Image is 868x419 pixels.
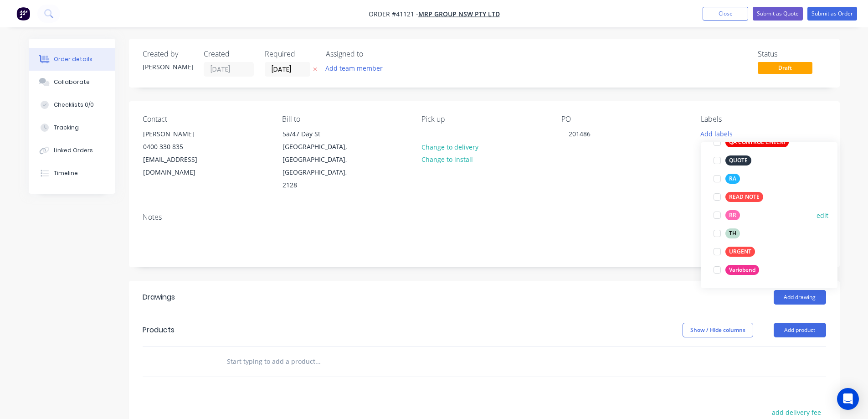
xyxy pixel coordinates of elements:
[774,323,826,337] button: Add product
[143,50,193,58] div: Created by
[416,153,478,166] button: Change to install
[54,146,93,155] div: Linked Orders
[143,115,267,124] div: Contact
[710,191,767,203] button: READ NOTE
[143,213,826,222] div: Notes
[54,124,79,132] div: Tracking
[16,7,30,21] img: Factory
[837,388,859,410] div: Open Intercom Messenger
[204,50,254,58] div: Created
[753,7,803,21] button: Submit as Quote
[29,71,115,93] button: Collaborate
[29,162,115,185] button: Timeline
[418,10,500,18] a: MRP Group NSW Pty Ltd
[54,101,94,109] div: Checklists 0/0
[275,127,366,192] div: 5a/47 Day St[GEOGRAPHIC_DATA], [GEOGRAPHIC_DATA], [GEOGRAPHIC_DATA], 2128
[143,153,219,179] div: [EMAIL_ADDRESS][DOMAIN_NAME]
[54,55,92,63] div: Order details
[143,292,175,303] div: Drawings
[710,245,759,258] button: URGENT
[29,93,115,116] button: Checklists 0/0
[265,50,315,58] div: Required
[725,137,789,147] div: QA CONTROL CHECK!
[143,62,193,72] div: [PERSON_NAME]
[29,116,115,139] button: Tracking
[725,265,759,275] div: Variobend
[561,127,598,140] div: 201486
[143,128,219,140] div: [PERSON_NAME]
[29,139,115,162] button: Linked Orders
[710,209,744,222] button: RR
[725,247,755,257] div: URGENT
[696,127,738,140] button: Add labels
[282,128,358,140] div: 5a/47 Day St
[701,115,826,124] div: Labels
[725,210,740,220] div: RR
[710,227,744,240] button: TH
[54,169,78,177] div: Timeline
[143,325,175,336] div: Products
[226,352,409,371] input: Start typing to add a product...
[725,228,740,238] div: TH
[320,62,387,74] button: Add team member
[29,48,115,71] button: Order details
[767,406,826,419] button: add delivery fee
[416,140,483,153] button: Change to delivery
[369,10,418,18] span: Order #41121 -
[282,115,407,124] div: Bill to
[326,50,417,58] div: Assigned to
[326,62,388,74] button: Add team member
[54,78,90,86] div: Collaborate
[561,115,686,124] div: PO
[710,154,755,167] button: QUOTE
[725,192,763,202] div: READ NOTE
[282,140,358,191] div: [GEOGRAPHIC_DATA], [GEOGRAPHIC_DATA], [GEOGRAPHIC_DATA], 2128
[143,140,219,153] div: 0400 330 835
[725,174,740,184] div: RA
[710,172,744,185] button: RA
[758,50,826,58] div: Status
[774,290,826,305] button: Add drawing
[683,323,753,337] button: Show / Hide columns
[758,62,812,73] span: Draft
[710,264,763,276] button: Variobend
[817,211,828,220] button: edit
[710,136,792,149] button: QA CONTROL CHECK!
[725,155,751,166] div: QUOTE
[135,127,226,179] div: [PERSON_NAME]0400 330 835[EMAIL_ADDRESS][DOMAIN_NAME]
[703,7,748,21] button: Close
[421,115,546,124] div: Pick up
[807,7,857,21] button: Submit as Order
